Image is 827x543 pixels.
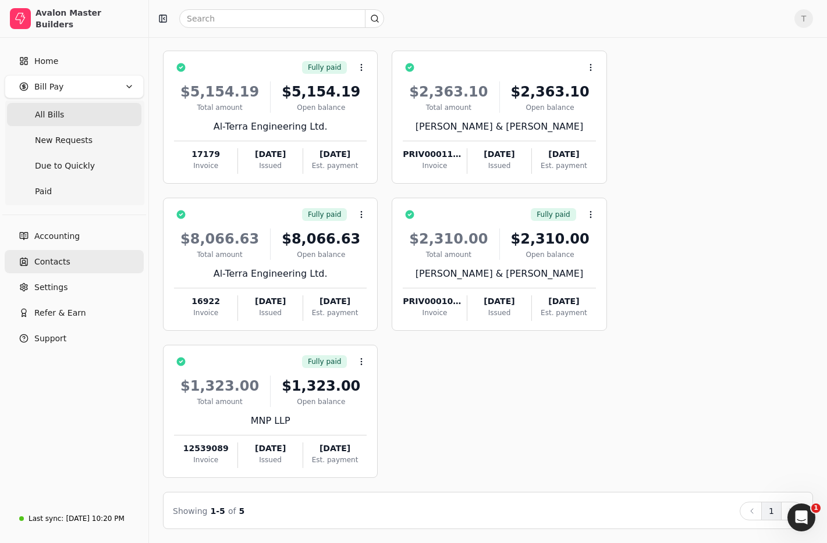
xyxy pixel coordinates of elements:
[34,256,70,268] span: Contacts
[174,249,265,260] div: Total amount
[5,327,144,350] button: Support
[505,102,596,113] div: Open balance
[174,267,367,281] div: Al-Terra Engineering Ltd.
[34,230,80,242] span: Accounting
[211,506,225,516] span: 1 - 5
[537,209,570,220] span: Fully paid
[275,228,367,249] div: $8,066.63
[303,148,367,160] div: [DATE]
[7,103,141,126] a: All Bills
[174,414,367,428] div: MNP LLP
[174,120,367,134] div: Al-Terra Engineering Ltd.
[35,160,95,172] span: Due to Quickly
[5,49,144,73] a: Home
[403,267,595,281] div: [PERSON_NAME] & [PERSON_NAME]
[787,503,815,531] iframe: Intercom live chat
[174,442,237,455] div: 12539089
[36,7,139,30] div: Avalon Master Builders
[174,295,237,308] div: 16922
[5,224,144,248] a: Accounting
[303,442,367,455] div: [DATE]
[505,81,596,102] div: $2,363.10
[303,295,367,308] div: [DATE]
[29,513,63,524] div: Last sync:
[238,160,302,171] div: Issued
[532,308,595,318] div: Est. payment
[239,506,245,516] span: 5
[7,128,141,152] a: New Requests
[403,102,494,113] div: Total amount
[303,160,367,171] div: Est. payment
[35,109,64,121] span: All Bills
[174,455,237,465] div: Invoice
[403,148,466,160] div: PRIV00011954
[403,228,494,249] div: $2,310.00
[403,295,466,308] div: PRIV00010620
[238,308,302,318] div: Issued
[505,228,596,249] div: $2,310.00
[467,295,531,308] div: [DATE]
[403,120,595,134] div: [PERSON_NAME] & [PERSON_NAME]
[174,160,237,171] div: Invoice
[238,455,302,465] div: Issued
[174,81,265,102] div: $5,154.19
[174,148,237,160] div: 17179
[174,308,237,318] div: Invoice
[34,307,86,319] span: Refer & Earn
[308,209,341,220] span: Fully paid
[5,75,144,98] button: Bill Pay
[179,9,384,28] input: Search
[66,513,124,524] div: [DATE] 10:20 PM
[761,502,782,520] button: 1
[467,148,531,160] div: [DATE]
[5,508,144,529] a: Last sync:[DATE] 10:20 PM
[811,503,821,513] span: 1
[532,148,595,160] div: [DATE]
[275,376,367,396] div: $1,323.00
[238,295,302,308] div: [DATE]
[7,154,141,177] a: Due to Quickly
[7,180,141,203] a: Paid
[5,250,144,273] a: Contacts
[275,249,367,260] div: Open balance
[794,9,813,28] button: T
[308,62,341,73] span: Fully paid
[238,148,302,160] div: [DATE]
[403,81,494,102] div: $2,363.10
[532,160,595,171] div: Est. payment
[238,442,302,455] div: [DATE]
[5,301,144,324] button: Refer & Earn
[275,102,367,113] div: Open balance
[35,185,52,198] span: Paid
[5,276,144,299] a: Settings
[35,134,93,147] span: New Requests
[34,55,58,67] span: Home
[467,160,531,171] div: Issued
[403,160,466,171] div: Invoice
[34,281,68,294] span: Settings
[174,228,265,249] div: $8,066.63
[308,356,341,367] span: Fully paid
[275,396,367,407] div: Open balance
[532,295,595,308] div: [DATE]
[34,81,63,93] span: Bill Pay
[467,308,531,318] div: Issued
[34,333,66,345] span: Support
[505,249,596,260] div: Open balance
[403,308,466,318] div: Invoice
[174,396,265,407] div: Total amount
[228,506,236,516] span: of
[403,249,494,260] div: Total amount
[275,81,367,102] div: $5,154.19
[174,376,265,396] div: $1,323.00
[174,102,265,113] div: Total amount
[303,308,367,318] div: Est. payment
[303,455,367,465] div: Est. payment
[173,506,207,516] span: Showing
